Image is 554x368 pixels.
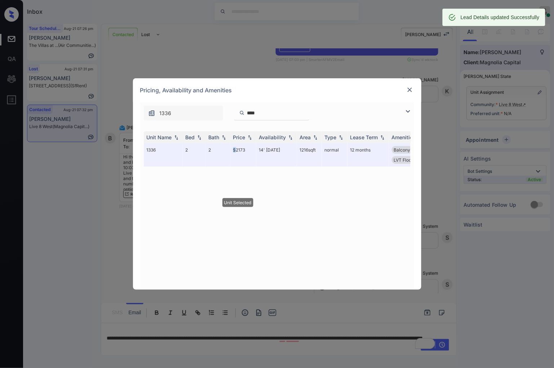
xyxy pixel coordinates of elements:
[392,134,416,140] div: Amenities
[347,143,389,167] td: 12 months
[287,135,294,140] img: sorting
[350,134,378,140] div: Lease Term
[461,11,540,24] div: Lead Details updated Successfully
[230,143,256,167] td: $2173
[312,135,319,140] img: sorting
[256,143,297,167] td: 14' [DATE]
[209,134,220,140] div: Bath
[297,143,322,167] td: 1216 sqft
[300,134,311,140] div: Area
[206,143,230,167] td: 2
[404,107,412,116] img: icon-zuma
[173,135,180,140] img: sorting
[160,109,172,117] span: 1336
[186,134,195,140] div: Bed
[259,134,286,140] div: Availability
[133,78,421,102] div: Pricing, Availability and Amenities
[322,143,347,167] td: normal
[147,134,172,140] div: Unit Name
[246,135,253,140] img: sorting
[325,134,337,140] div: Type
[233,134,245,140] div: Price
[183,143,206,167] td: 2
[148,110,155,117] img: icon-zuma
[239,110,245,116] img: icon-zuma
[337,135,345,140] img: sorting
[196,135,203,140] img: sorting
[144,143,183,167] td: 1336
[394,147,411,153] span: Balcony
[220,135,227,140] img: sorting
[379,135,386,140] img: sorting
[406,86,413,93] img: close
[394,157,427,163] span: LVT Flooring - ...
